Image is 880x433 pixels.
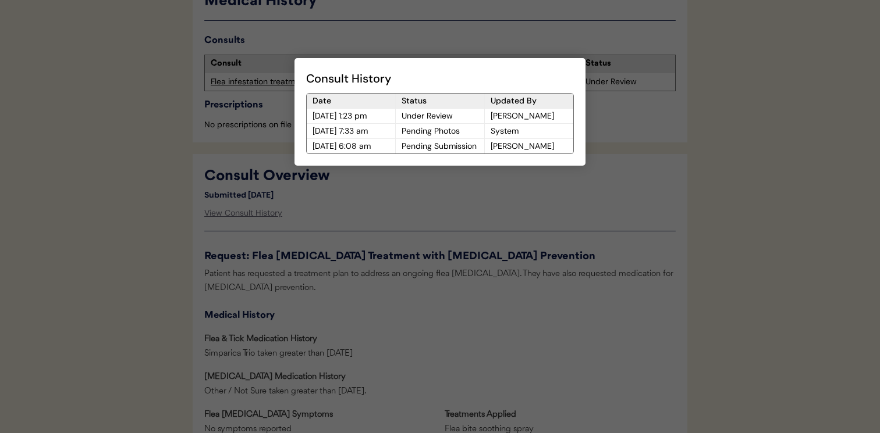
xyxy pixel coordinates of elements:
div: Pending Submission [396,139,484,153]
div: [PERSON_NAME] [485,139,573,153]
div: Under Review [396,109,484,123]
div: [DATE] 1:23 pm [307,109,395,123]
div: Pending Photos [396,124,484,138]
div: [DATE] 7:33 am [307,124,395,138]
div: Updated By [485,94,573,108]
div: System [485,124,573,138]
div: Consult History [306,70,574,87]
div: Status [396,94,484,108]
div: [DATE] 6:08 am [307,139,395,153]
div: Date [307,94,395,108]
div: [PERSON_NAME] [485,109,573,123]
